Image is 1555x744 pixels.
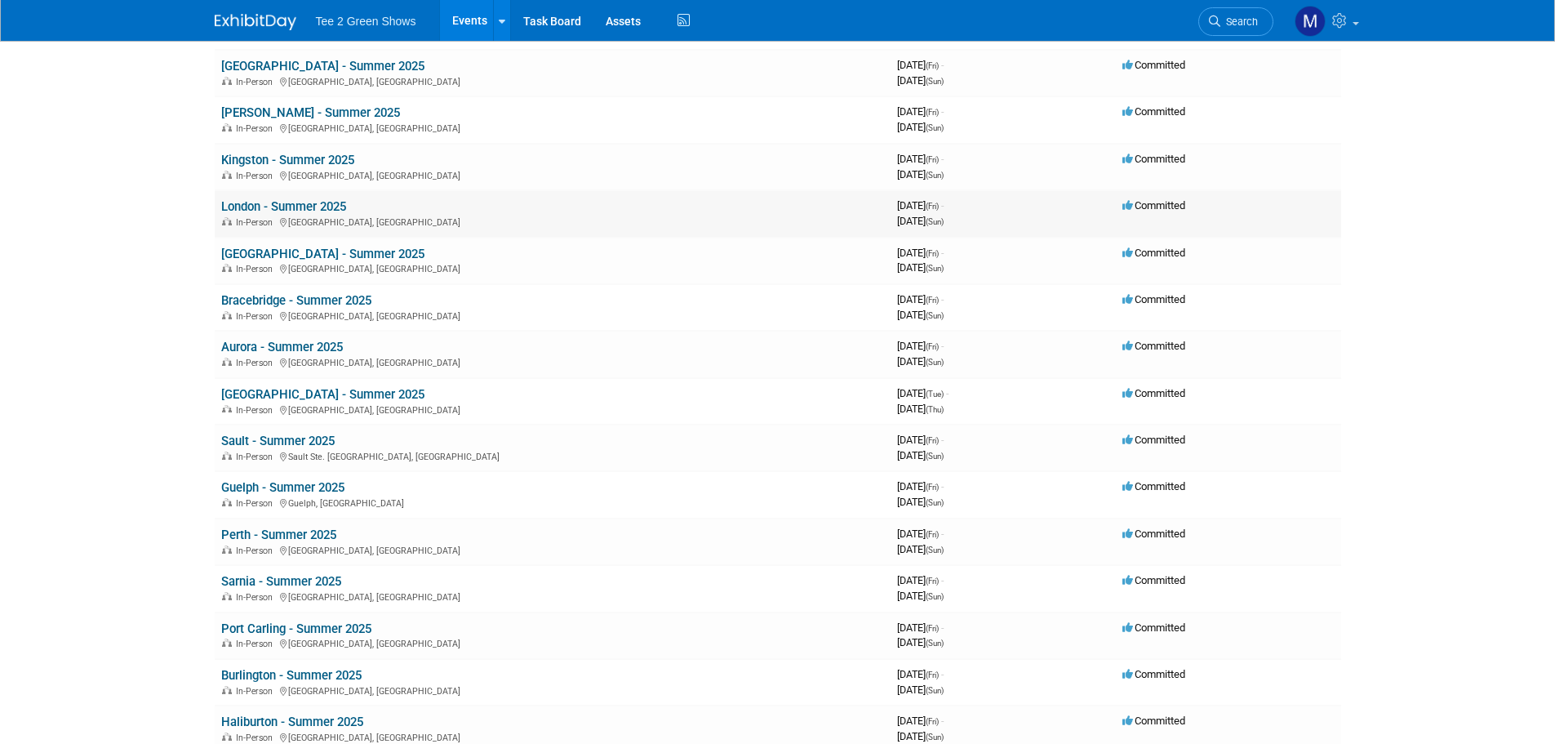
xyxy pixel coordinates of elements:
[941,199,944,212] span: -
[236,498,278,509] span: In-Person
[236,592,278,603] span: In-Person
[941,105,944,118] span: -
[926,577,939,586] span: (Fri)
[897,199,944,212] span: [DATE]
[221,121,884,134] div: [GEOGRAPHIC_DATA], [GEOGRAPHIC_DATA]
[236,639,278,649] span: In-Person
[1122,153,1185,165] span: Committed
[941,574,944,586] span: -
[941,668,944,680] span: -
[221,309,884,322] div: [GEOGRAPHIC_DATA], [GEOGRAPHIC_DATA]
[1122,480,1185,492] span: Committed
[222,546,232,554] img: In-Person Event
[222,311,232,319] img: In-Person Event
[215,14,296,30] img: ExhibitDay
[236,264,278,274] span: In-Person
[926,436,939,445] span: (Fri)
[897,340,944,352] span: [DATE]
[926,452,944,461] span: (Sun)
[236,171,278,181] span: In-Person
[222,639,232,647] img: In-Person Event
[221,105,400,120] a: [PERSON_NAME] - Summer 2025
[897,105,944,118] span: [DATE]
[897,590,944,602] span: [DATE]
[897,496,944,508] span: [DATE]
[222,77,232,85] img: In-Person Event
[221,59,424,74] a: [GEOGRAPHIC_DATA] - Summer 2025
[221,199,346,214] a: London - Summer 2025
[222,171,232,179] img: In-Person Event
[897,730,944,742] span: [DATE]
[897,293,944,305] span: [DATE]
[222,686,232,694] img: In-Person Event
[1122,434,1185,446] span: Committed
[926,592,944,601] span: (Sun)
[926,733,944,742] span: (Sun)
[221,543,884,556] div: [GEOGRAPHIC_DATA], [GEOGRAPHIC_DATA]
[1122,528,1185,540] span: Committed
[897,480,944,492] span: [DATE]
[926,123,944,132] span: (Sun)
[897,261,944,274] span: [DATE]
[236,123,278,134] span: In-Person
[222,452,232,460] img: In-Person Event
[941,621,944,634] span: -
[897,309,944,321] span: [DATE]
[926,249,939,258] span: (Fri)
[897,715,944,727] span: [DATE]
[236,405,278,416] span: In-Person
[1122,668,1185,680] span: Committed
[1295,6,1326,37] img: Michael Kruger
[926,498,944,507] span: (Sun)
[926,61,939,70] span: (Fri)
[941,434,944,446] span: -
[926,155,939,164] span: (Fri)
[926,342,939,351] span: (Fri)
[1122,715,1185,727] span: Committed
[897,59,944,71] span: [DATE]
[221,590,884,603] div: [GEOGRAPHIC_DATA], [GEOGRAPHIC_DATA]
[941,715,944,727] span: -
[926,546,944,555] span: (Sun)
[926,202,939,211] span: (Fri)
[1122,293,1185,305] span: Committed
[897,215,944,227] span: [DATE]
[926,264,944,273] span: (Sun)
[222,217,232,225] img: In-Person Event
[222,264,232,272] img: In-Person Event
[897,636,944,648] span: [DATE]
[222,123,232,131] img: In-Person Event
[946,387,949,399] span: -
[221,684,884,697] div: [GEOGRAPHIC_DATA], [GEOGRAPHIC_DATA]
[1122,574,1185,586] span: Committed
[897,621,944,634] span: [DATE]
[926,639,944,648] span: (Sun)
[221,261,884,274] div: [GEOGRAPHIC_DATA], [GEOGRAPHIC_DATA]
[926,358,944,367] span: (Sun)
[221,668,362,683] a: Burlington - Summer 2025
[222,358,232,366] img: In-Person Event
[897,403,944,415] span: [DATE]
[941,293,944,305] span: -
[926,717,939,726] span: (Fri)
[897,121,944,133] span: [DATE]
[897,684,944,696] span: [DATE]
[941,480,944,492] span: -
[221,247,424,261] a: [GEOGRAPHIC_DATA] - Summer 2025
[236,358,278,368] span: In-Person
[1122,247,1185,259] span: Committed
[926,77,944,86] span: (Sun)
[941,528,944,540] span: -
[221,449,884,462] div: Sault Ste. [GEOGRAPHIC_DATA], [GEOGRAPHIC_DATA]
[897,574,944,586] span: [DATE]
[236,733,278,743] span: In-Person
[926,390,944,399] span: (Tue)
[1122,621,1185,634] span: Committed
[897,153,944,165] span: [DATE]
[926,296,939,305] span: (Fri)
[926,405,944,414] span: (Thu)
[926,670,939,679] span: (Fri)
[236,686,278,697] span: In-Person
[897,355,944,368] span: [DATE]
[236,217,278,228] span: In-Person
